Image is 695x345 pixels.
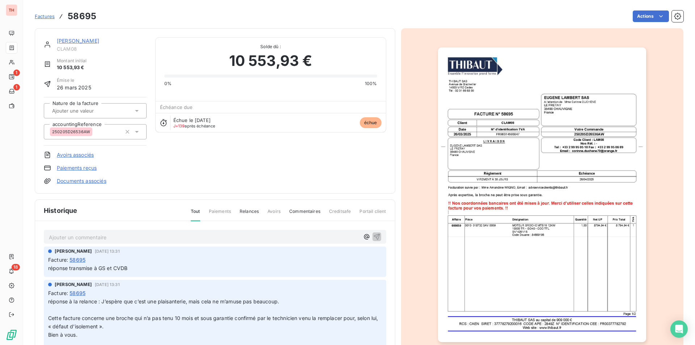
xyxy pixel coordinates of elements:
span: Tout [191,208,200,221]
img: invoice_thumbnail [438,47,646,342]
button: Actions [633,10,669,22]
span: Échue le [DATE] [173,117,211,123]
a: Avoirs associés [57,151,94,159]
span: [PERSON_NAME] [55,281,92,288]
span: 10 553,93 € [229,50,312,72]
a: [PERSON_NAME] [57,38,99,44]
a: Paiements reçus [57,164,97,172]
span: 1 [13,70,20,76]
span: [DATE] 13:31 [95,282,120,287]
span: après échéance [173,124,215,128]
span: Cette facture concerne une broche qui n’a pas tenu 10 mois et sous garantie confirmé par le techn... [48,315,380,329]
span: Émise le [57,77,91,84]
span: réponse à la relance : J’espère que c’est une plaisanterie, mais cela ne m’amuse pas beaucoup. [48,298,279,304]
span: Échéance due [160,104,193,110]
span: Facture : [48,289,68,297]
span: Factures [35,13,55,19]
span: 26 mars 2025 [57,84,91,91]
span: Creditsafe [329,208,351,220]
span: 100% [365,80,377,87]
span: échue [360,117,382,128]
span: Montant initial [57,58,87,64]
img: Logo LeanPay [6,329,17,341]
span: Commentaires [289,208,320,220]
a: Documents associés [57,177,106,185]
span: Solde dû : [164,43,377,50]
span: 250205D26536AW [52,130,90,134]
span: Portail client [359,208,386,220]
span: [PERSON_NAME] [55,248,92,254]
span: 58695 [69,256,85,264]
h3: 58695 [68,10,96,23]
span: 58695 [69,289,85,297]
span: Relances [240,208,259,220]
span: Bien à vous. [48,332,77,338]
input: Ajouter une valeur [51,108,124,114]
span: 18 [12,264,20,270]
span: Historique [44,206,77,215]
span: J+139 [173,123,185,129]
span: 10 553,93 € [57,64,87,71]
span: Facture : [48,256,68,264]
span: Paiements [209,208,231,220]
span: réponse transmise à GS et CVDB [48,265,128,271]
span: [DATE] 13:31 [95,249,120,253]
span: Avoirs [268,208,281,220]
span: 0% [164,80,172,87]
div: Open Intercom Messenger [670,320,688,338]
span: 1 [13,84,20,91]
a: Factures [35,13,55,20]
span: CLAM08 [57,46,147,52]
div: TH [6,4,17,16]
